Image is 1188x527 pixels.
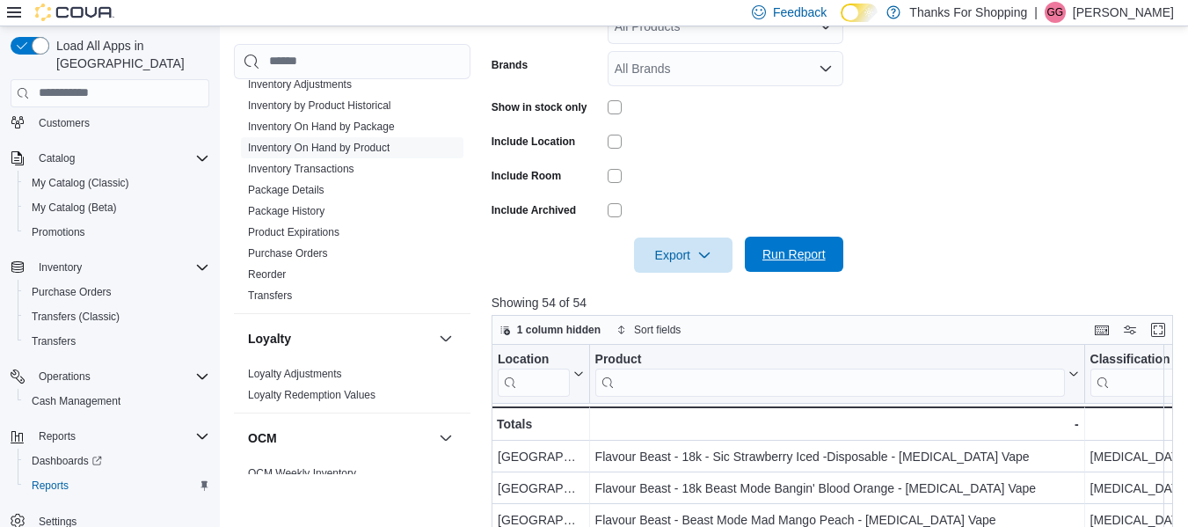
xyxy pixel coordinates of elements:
[39,260,82,274] span: Inventory
[4,364,216,389] button: Operations
[18,473,216,498] button: Reports
[594,446,1078,467] div: Flavour Beast - 18k - Sic Strawberry Iced -Disposable - [MEDICAL_DATA] Vape
[32,225,85,239] span: Promotions
[492,135,575,149] label: Include Location
[498,352,570,397] div: Location
[25,391,209,412] span: Cash Management
[32,285,112,299] span: Purchase Orders
[594,352,1064,397] div: Product
[32,394,120,408] span: Cash Management
[32,454,102,468] span: Dashboards
[435,328,456,349] button: Loyalty
[32,113,97,134] a: Customers
[25,197,209,218] span: My Catalog (Beta)
[18,171,216,195] button: My Catalog (Classic)
[498,478,584,499] div: [GEOGRAPHIC_DATA]
[497,414,584,435] div: Totals
[35,4,114,21] img: Cova
[762,245,826,263] span: Run Report
[248,204,324,218] span: Package History
[25,475,76,496] a: Reports
[32,201,117,215] span: My Catalog (Beta)
[745,237,843,272] button: Run Report
[234,74,470,313] div: Inventory
[248,289,292,302] a: Transfers
[32,479,69,493] span: Reports
[909,2,1027,23] p: Thanks For Shopping
[248,121,395,133] a: Inventory On Hand by Package
[25,475,209,496] span: Reports
[248,142,390,154] a: Inventory On Hand by Product
[594,414,1078,435] div: -
[248,289,292,303] span: Transfers
[1090,352,1179,369] div: Classification
[39,116,90,130] span: Customers
[25,450,209,472] span: Dashboards
[25,306,209,327] span: Transfers (Classic)
[594,352,1064,369] div: Product
[435,428,456,449] button: OCM
[25,222,92,243] a: Promotions
[32,334,76,348] span: Transfers
[32,111,209,133] span: Customers
[32,366,98,387] button: Operations
[248,247,328,260] a: Purchase Orders
[39,429,76,443] span: Reports
[32,148,209,169] span: Catalog
[32,366,209,387] span: Operations
[234,363,470,413] div: Loyalty
[32,148,82,169] button: Catalog
[248,99,391,112] a: Inventory by Product Historical
[25,450,109,472] a: Dashboards
[234,463,470,491] div: OCM
[32,257,209,278] span: Inventory
[248,205,324,217] a: Package History
[498,352,584,397] button: Location
[248,246,328,260] span: Purchase Orders
[498,352,570,369] div: Location
[819,62,833,76] button: Open list of options
[18,389,216,414] button: Cash Management
[492,58,528,72] label: Brands
[25,331,209,352] span: Transfers
[248,268,286,281] a: Reorder
[18,195,216,220] button: My Catalog (Beta)
[594,478,1078,499] div: Flavour Beast - 18k Beast Mode Bangin' Blood Orange - [MEDICAL_DATA] Vape
[4,109,216,135] button: Customers
[248,467,356,479] a: OCM Weekly Inventory
[594,352,1078,397] button: Product
[841,4,878,22] input: Dark Mode
[248,368,342,380] a: Loyalty Adjustments
[25,331,83,352] a: Transfers
[248,120,395,134] span: Inventory On Hand by Package
[18,220,216,245] button: Promotions
[248,367,342,381] span: Loyalty Adjustments
[25,172,209,194] span: My Catalog (Classic)
[1073,2,1174,23] p: [PERSON_NAME]
[4,424,216,449] button: Reports
[25,282,209,303] span: Purchase Orders
[248,183,324,197] span: Package Details
[492,319,608,340] button: 1 column hidden
[248,466,356,480] span: OCM Weekly Inventory
[841,22,842,23] span: Dark Mode
[32,426,209,447] span: Reports
[1045,2,1066,23] div: G Gudmundson
[32,176,129,190] span: My Catalog (Classic)
[1090,352,1179,397] div: Classification
[248,267,286,282] span: Reorder
[18,449,216,473] a: Dashboards
[25,282,119,303] a: Purchase Orders
[1034,2,1038,23] p: |
[492,169,561,183] label: Include Room
[18,329,216,354] button: Transfers
[248,330,291,348] h3: Loyalty
[773,4,827,21] span: Feedback
[248,429,432,447] button: OCM
[517,323,601,337] span: 1 column hidden
[248,388,375,402] span: Loyalty Redemption Values
[25,391,128,412] a: Cash Management
[25,172,136,194] a: My Catalog (Classic)
[1091,319,1112,340] button: Keyboard shortcuts
[248,162,354,176] span: Inventory Transactions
